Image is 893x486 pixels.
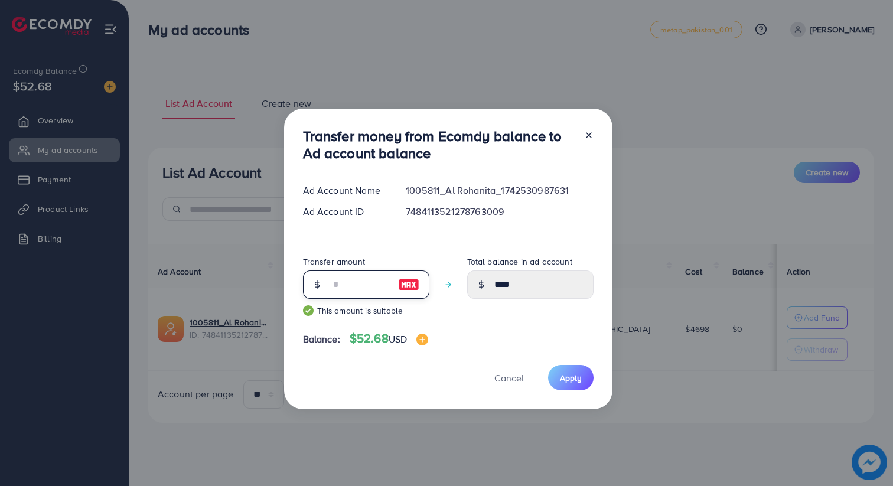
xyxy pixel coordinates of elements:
[396,205,602,218] div: 7484113521278763009
[548,365,594,390] button: Apply
[303,332,340,346] span: Balance:
[416,334,428,345] img: image
[494,371,524,384] span: Cancel
[303,305,429,317] small: This amount is suitable
[396,184,602,197] div: 1005811_Al Rohanita_1742530987631
[389,332,407,345] span: USD
[480,365,539,390] button: Cancel
[467,256,572,268] label: Total balance in ad account
[303,305,314,316] img: guide
[350,331,428,346] h4: $52.68
[560,372,582,384] span: Apply
[303,256,365,268] label: Transfer amount
[294,205,397,218] div: Ad Account ID
[398,278,419,292] img: image
[294,184,397,197] div: Ad Account Name
[303,128,575,162] h3: Transfer money from Ecomdy balance to Ad account balance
